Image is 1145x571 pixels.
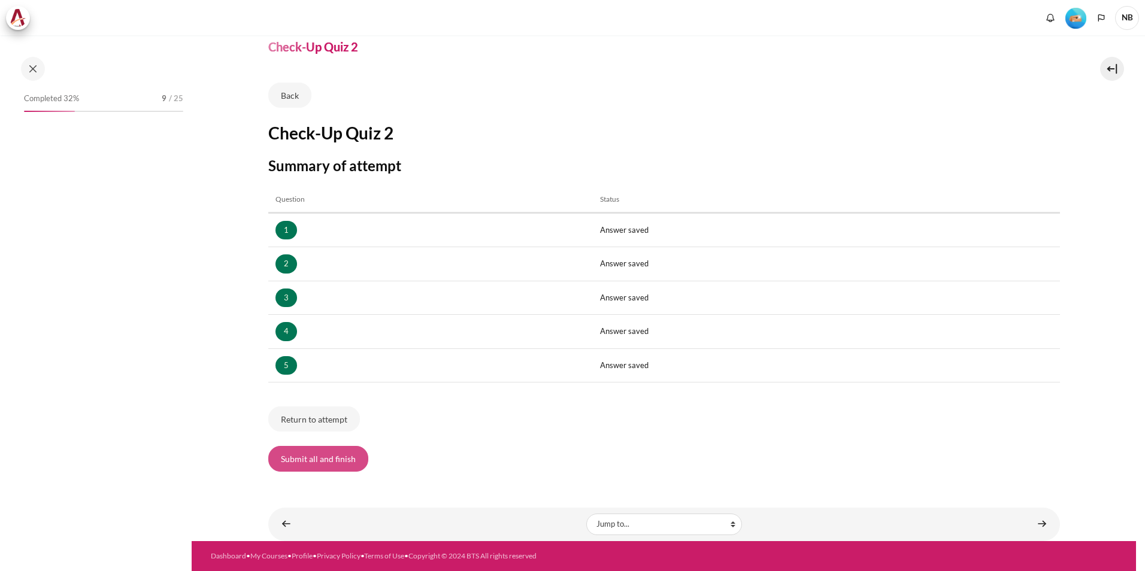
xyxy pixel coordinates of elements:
td: Answer saved [593,348,1060,382]
a: Copyright © 2024 BTS All rights reserved [408,551,537,560]
td: Answer saved [593,213,1060,247]
button: Languages [1092,9,1110,27]
span: Completed 32% [24,93,79,105]
th: Question [268,187,593,212]
button: Submit all and finish [268,446,368,471]
div: • • • • • [211,551,716,561]
h3: Summary of attempt [268,156,1060,175]
td: Answer saved [593,315,1060,349]
a: Dashboard [211,551,246,560]
div: Level #2 [1065,7,1086,29]
img: Level #2 [1065,8,1086,29]
a: Level #2 [1061,7,1091,29]
button: Return to attempt [268,406,360,432]
th: Status [593,187,1060,212]
span: / 25 [169,93,183,105]
a: 2 [275,254,297,274]
a: User menu [1115,6,1139,30]
a: 5 [275,356,297,375]
a: Back [268,83,311,108]
div: 32% [24,111,75,112]
div: Show notification window with no new notifications [1041,9,1059,27]
a: 4 [275,322,297,341]
a: Lesson 4 STAR Application ► [1030,512,1054,536]
img: Architeck [10,9,26,27]
span: NB [1115,6,1139,30]
h4: Check-Up Quiz 2 [268,39,358,54]
span: 9 [162,93,166,105]
td: Answer saved [593,247,1060,281]
a: Terms of Use [364,551,404,560]
h2: Check-Up Quiz 2 [268,122,1060,144]
td: Answer saved [593,281,1060,315]
a: 1 [275,221,297,240]
a: ◄ Early Birds vs. Night Owls (Macro's Story) [274,512,298,536]
a: Profile [292,551,313,560]
a: 3 [275,288,297,308]
a: Architeck Architeck [6,6,36,30]
a: Privacy Policy [317,551,361,560]
a: My Courses [250,551,287,560]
